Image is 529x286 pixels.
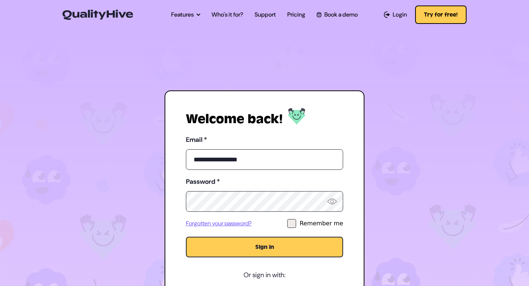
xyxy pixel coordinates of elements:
button: Sign in [186,237,343,257]
a: Features [171,10,200,19]
button: Try for free! [415,6,467,24]
a: Who's it for? [212,10,243,19]
a: Book a demo [317,10,358,19]
a: Support [255,10,276,19]
img: Log in to QualityHive [288,108,306,125]
a: Forgotten your password? [186,219,252,228]
span: Login [393,10,407,19]
label: Email * [186,134,343,146]
img: Reveal Password [327,199,337,204]
a: Pricing [287,10,305,19]
a: Login [384,10,407,19]
img: Book a QualityHive Demo [317,12,321,17]
label: Password * [186,176,343,187]
img: QualityHive - Bug Tracking Tool [62,10,133,20]
p: Or sign in with: [186,269,343,281]
h1: Welcome back! [186,112,283,126]
div: Remember me [300,219,343,228]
